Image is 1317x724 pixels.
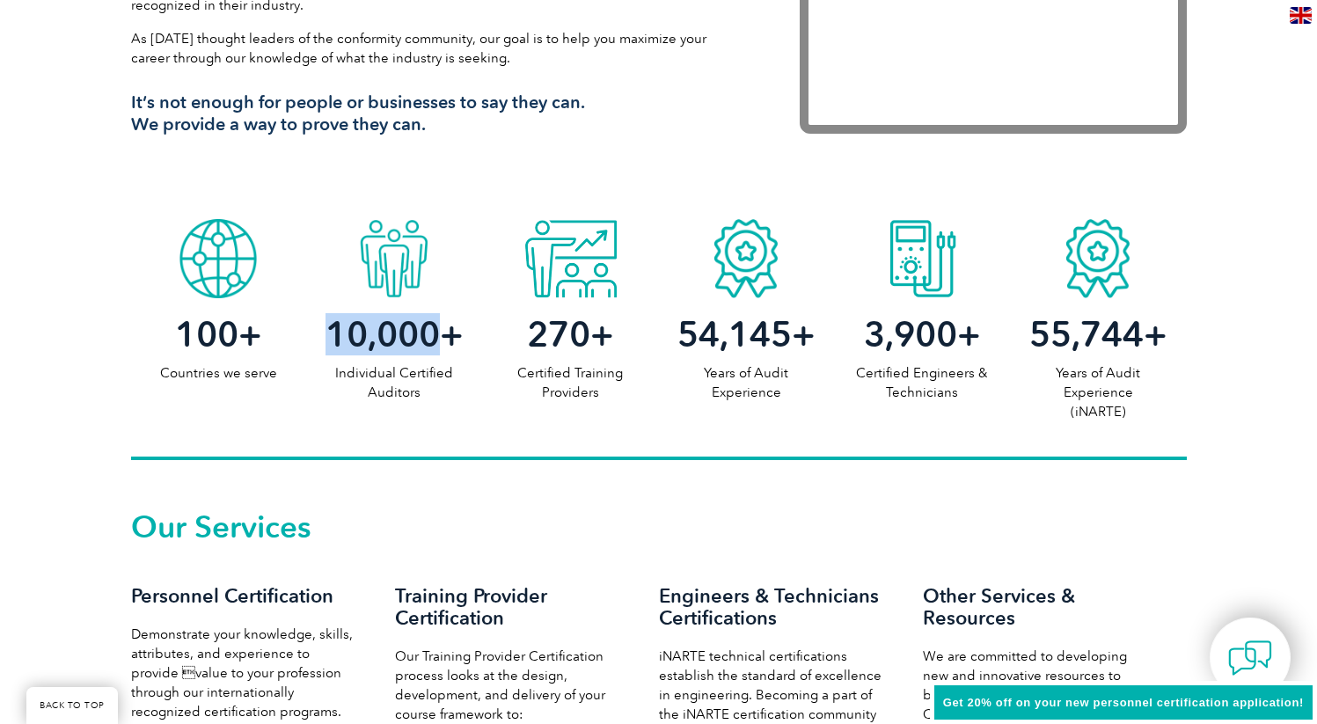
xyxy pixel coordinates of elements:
[658,363,834,402] p: Years of Audit Experience
[658,320,834,348] h2: +
[923,585,1152,629] h3: Other Services & Resources
[26,687,118,724] a: BACK TO TOP
[1228,636,1272,680] img: contact-chat.png
[131,29,747,68] p: As [DATE] thought leaders of the conformity community, our goal is to help you maximize your care...
[482,320,658,348] h2: +
[864,313,957,355] span: 3,900
[326,313,440,355] span: 10,000
[131,585,360,607] h3: Personnel Certification
[1010,363,1186,421] p: Years of Audit Experience (iNARTE)
[395,585,624,629] h3: Training Provider Certification
[943,696,1304,709] span: Get 20% off on your new personnel certification application!
[175,313,238,355] span: 100
[1010,320,1186,348] h2: +
[482,363,658,402] p: Certified Training Providers
[131,363,307,383] p: Countries we serve
[677,313,792,355] span: 54,145
[131,513,1187,541] h2: Our Services
[131,320,307,348] h2: +
[306,363,482,402] p: Individual Certified Auditors
[527,313,590,355] span: 270
[659,585,888,629] h3: Engineers & Technicians Certifications
[131,91,747,135] h3: It’s not enough for people or businesses to say they can. We provide a way to prove they can.
[834,363,1010,402] p: Certified Engineers & Technicians
[1290,7,1312,24] img: en
[834,320,1010,348] h2: +
[1029,313,1144,355] span: 55,744
[306,320,482,348] h2: +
